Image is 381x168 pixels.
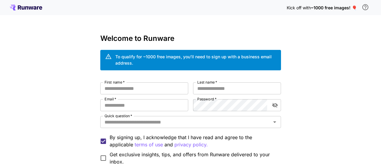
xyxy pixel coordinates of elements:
button: Open [270,118,279,126]
h3: Welcome to Runware [100,34,281,43]
label: First name [105,80,125,85]
span: Kick off with [287,5,311,10]
p: By signing up, I acknowledge that I have read and agree to the applicable and [110,134,276,148]
button: By signing up, I acknowledge that I have read and agree to the applicable and privacy policy. [135,141,163,148]
label: Last name [197,80,217,85]
label: Quick question [105,113,132,118]
button: toggle password visibility [270,100,280,111]
span: ~1000 free images! 🎈 [311,5,357,10]
button: In order to qualify for free credit, you need to sign up with a business email address and click ... [359,1,371,13]
label: Email [105,96,116,102]
label: Password [197,96,217,102]
span: Get exclusive insights, tips, and offers from Runware delivered to your inbox. [110,151,276,165]
p: privacy policy. [174,141,208,148]
button: By signing up, I acknowledge that I have read and agree to the applicable terms of use and [174,141,208,148]
p: terms of use [135,141,163,148]
div: To qualify for ~1000 free images, you’ll need to sign up with a business email address. [115,53,276,66]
